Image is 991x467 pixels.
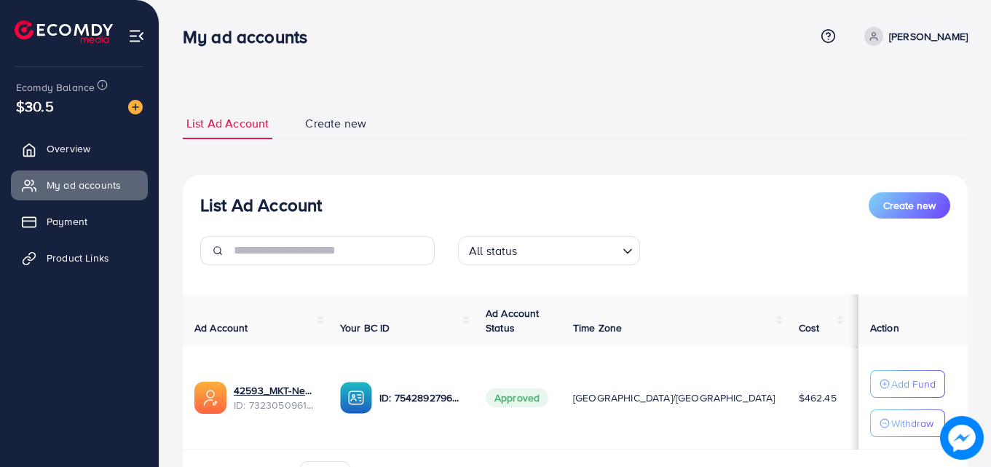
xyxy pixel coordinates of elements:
span: ID: 7323050961424007170 [234,398,317,412]
span: My ad accounts [47,178,121,192]
img: menu [128,28,145,44]
span: [GEOGRAPHIC_DATA]/[GEOGRAPHIC_DATA] [573,391,775,405]
div: Search for option [458,236,640,265]
h3: My ad accounts [183,26,319,47]
a: My ad accounts [11,170,148,200]
span: Approved [486,388,548,407]
a: Overview [11,134,148,163]
span: Time Zone [573,321,622,335]
button: Withdraw [870,409,945,437]
p: ID: 7542892796370649089 [379,389,462,407]
span: Your BC ID [340,321,390,335]
p: [PERSON_NAME] [889,28,968,45]
a: Product Links [11,243,148,272]
p: Add Fund [891,375,936,393]
div: <span class='underline'>42593_MKT-New_1705030690861</span></br>7323050961424007170 [234,383,317,413]
img: ic-ba-acc.ded83a64.svg [340,382,372,414]
span: Create new [305,115,366,132]
span: Payment [47,214,87,229]
img: ic-ads-acc.e4c84228.svg [194,382,226,414]
span: $30.5 [16,95,54,117]
span: Ad Account Status [486,306,540,335]
span: Action [870,321,899,335]
input: Search for option [522,238,617,262]
h3: List Ad Account [200,195,322,216]
span: Ecomdy Balance [16,80,95,95]
p: Withdraw [891,415,933,432]
span: Ad Account [194,321,248,335]
span: Create new [883,198,936,213]
button: Add Fund [870,370,945,398]
img: logo [15,20,113,43]
span: List Ad Account [186,115,269,132]
a: 42593_MKT-New_1705030690861 [234,383,317,398]
button: Create new [869,192,950,219]
a: [PERSON_NAME] [858,27,968,46]
span: All status [466,240,521,262]
span: Product Links [47,251,109,265]
a: Payment [11,207,148,236]
span: $462.45 [799,391,837,405]
img: image [128,100,143,114]
img: image [940,416,984,460]
span: Overview [47,141,90,156]
span: Cost [799,321,820,335]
